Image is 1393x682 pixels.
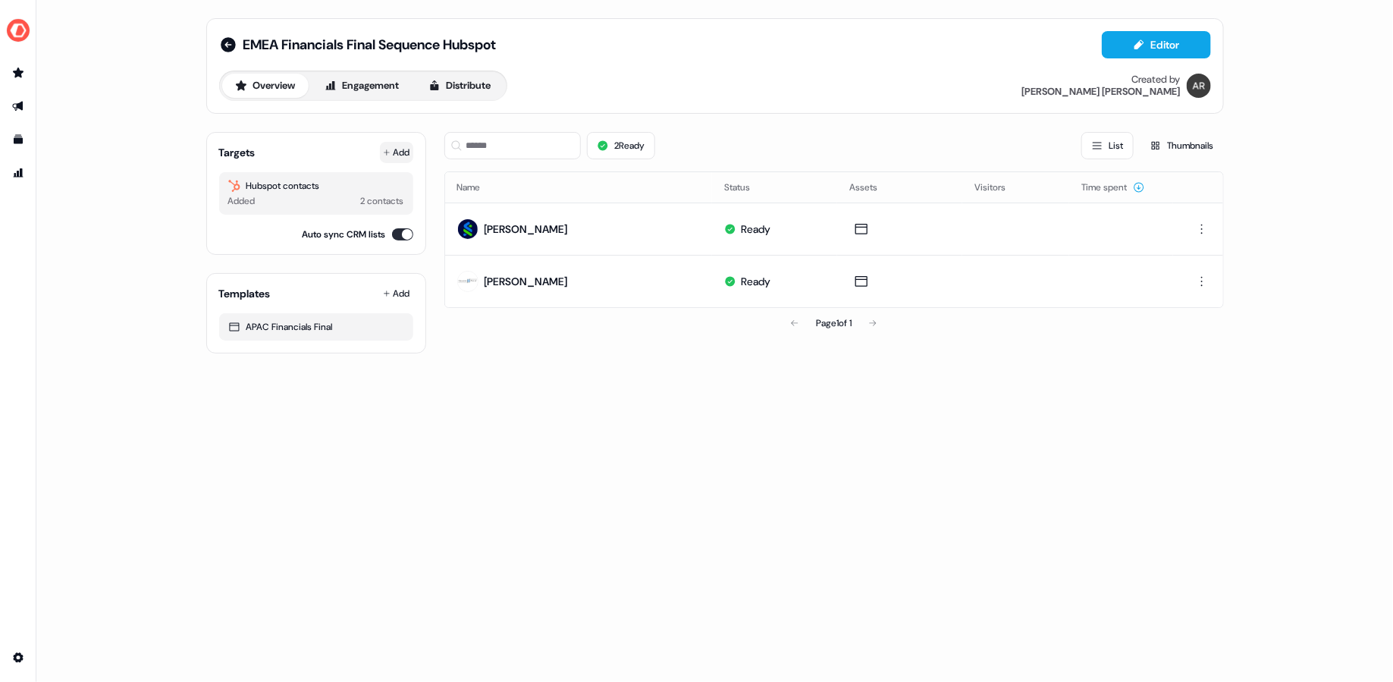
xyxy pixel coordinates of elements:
[485,274,568,289] div: [PERSON_NAME]
[457,174,499,201] button: Name
[303,227,386,242] label: Auto sync CRM lists
[6,61,30,85] a: Go to prospects
[219,145,256,160] div: Targets
[485,222,568,237] div: [PERSON_NAME]
[1187,74,1211,98] img: Aleksandra
[6,94,30,118] a: Go to outbound experience
[1102,39,1211,55] a: Editor
[1022,86,1181,98] div: [PERSON_NAME] [PERSON_NAME]
[6,646,30,670] a: Go to integrations
[1132,74,1181,86] div: Created by
[587,132,655,159] button: 2Ready
[228,178,404,193] div: Hubspot contacts
[1102,31,1211,58] button: Editor
[816,316,852,331] div: Page 1 of 1
[380,283,413,304] button: Add
[416,74,504,98] button: Distribute
[222,74,309,98] button: Overview
[6,127,30,152] a: Go to templates
[361,193,404,209] div: 2 contacts
[1081,174,1145,201] button: Time spent
[837,172,962,203] th: Assets
[312,74,413,98] button: Engagement
[1140,132,1224,159] button: Thumbnails
[228,193,256,209] div: Added
[380,142,413,163] button: Add
[228,319,404,335] div: APAC Financials Final
[724,174,768,201] button: Status
[6,161,30,185] a: Go to attribution
[974,174,1024,201] button: Visitors
[741,274,770,289] div: Ready
[1081,132,1134,159] button: List
[243,36,497,54] span: EMEA Financials Final Sequence Hubspot
[219,286,271,301] div: Templates
[741,222,770,237] div: Ready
